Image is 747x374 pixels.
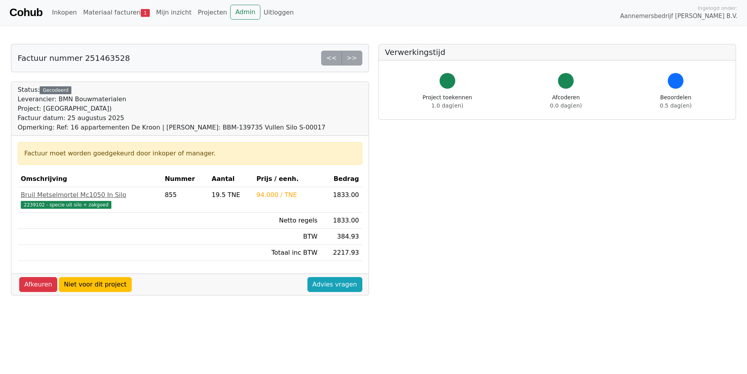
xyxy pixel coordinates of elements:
[550,93,582,110] div: Afcoderen
[18,104,325,113] div: Project: [GEOGRAPHIC_DATA])
[321,187,362,213] td: 1833.00
[24,149,356,158] div: Factuur moet worden goedgekeurd door inkoper of manager.
[253,171,321,187] th: Prijs / eenh.
[423,93,472,110] div: Project toekennen
[550,102,582,109] span: 0.0 dag(en)
[19,277,57,292] a: Afkeuren
[253,213,321,229] td: Netto regels
[18,123,325,132] div: Opmerking: Ref: 16 appartementen De Kroon | [PERSON_NAME]: BBM-139735 Vullen Silo S-00017
[253,245,321,261] td: Totaal inc BTW
[321,171,362,187] th: Bedrag
[162,187,209,213] td: 855
[660,102,692,109] span: 0.5 dag(en)
[698,4,738,12] span: Ingelogd onder:
[230,5,260,20] a: Admin
[307,277,362,292] a: Advies vragen
[209,171,253,187] th: Aantal
[59,277,132,292] a: Niet voor dit project
[80,5,153,20] a: Materiaal facturen1
[431,102,463,109] span: 1.0 dag(en)
[194,5,230,20] a: Projecten
[18,95,325,104] div: Leverancier: BMN Bouwmaterialen
[141,9,150,17] span: 1
[21,190,158,209] a: Bruil Metselmortel Mc1050 In Silo2239102 - specie uit silo + zakgoed
[18,113,325,123] div: Factuur datum: 25 augustus 2025
[321,245,362,261] td: 2217.93
[9,3,42,22] a: Cohub
[660,93,692,110] div: Beoordelen
[40,86,71,94] div: Gecodeerd
[385,47,730,57] h5: Verwerkingstijd
[321,229,362,245] td: 384.93
[321,213,362,229] td: 1833.00
[212,190,250,200] div: 19.5 TNE
[153,5,195,20] a: Mijn inzicht
[21,190,158,200] div: Bruil Metselmortel Mc1050 In Silo
[256,190,318,200] div: 94.000 / TNE
[21,201,111,209] span: 2239102 - specie uit silo + zakgoed
[253,229,321,245] td: BTW
[18,171,162,187] th: Omschrijving
[162,171,209,187] th: Nummer
[620,12,738,21] span: Aannemersbedrijf [PERSON_NAME] B.V.
[18,85,325,132] div: Status:
[260,5,297,20] a: Uitloggen
[49,5,80,20] a: Inkopen
[18,53,130,63] h5: Factuur nummer 251463528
